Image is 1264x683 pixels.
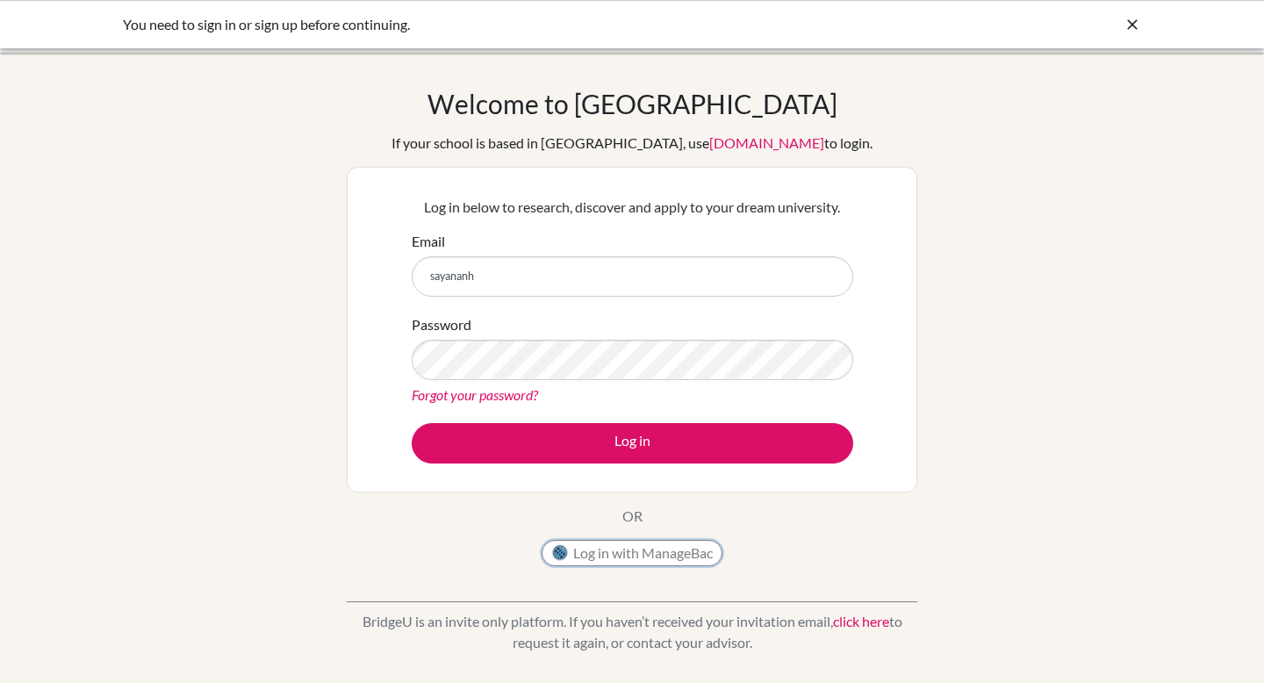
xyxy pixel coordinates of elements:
[347,611,917,653] p: BridgeU is an invite only platform. If you haven’t received your invitation email, to request it ...
[412,197,853,218] p: Log in below to research, discover and apply to your dream university.
[412,386,538,403] a: Forgot your password?
[427,88,837,119] h1: Welcome to [GEOGRAPHIC_DATA]
[412,314,471,335] label: Password
[412,423,853,464] button: Log in
[542,540,722,566] button: Log in with ManageBac
[709,134,824,151] a: [DOMAIN_NAME]
[412,231,445,252] label: Email
[833,613,889,629] a: click here
[622,506,643,527] p: OR
[391,133,873,154] div: If your school is based in [GEOGRAPHIC_DATA], use to login.
[123,14,878,35] div: You need to sign in or sign up before continuing.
